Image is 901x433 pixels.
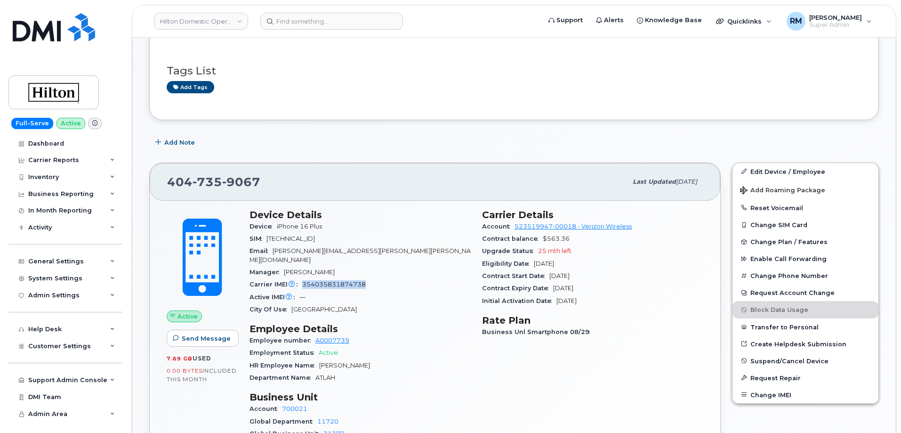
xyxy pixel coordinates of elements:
[249,294,299,301] span: Active IMEI
[732,301,878,318] button: Block Data Usage
[556,16,583,25] span: Support
[249,209,471,221] h3: Device Details
[732,250,878,267] button: Enable Call Forwarding
[249,392,471,403] h3: Business Unit
[482,235,543,242] span: Contract balance
[482,260,534,267] span: Eligibility Date
[167,355,193,362] span: 7.69 GB
[542,11,589,30] a: Support
[277,223,322,230] span: iPhone 16 Plus
[645,16,702,25] span: Knowledge Base
[549,272,570,279] span: [DATE]
[732,319,878,335] button: Transfer to Personal
[222,175,260,189] span: 9067
[249,223,277,230] span: Device
[249,247,273,254] span: Email
[249,418,317,425] span: Global Department
[482,328,595,335] span: Business Unl Smartphone 08/29
[249,247,471,263] span: [PERSON_NAME][EMAIL_ADDRESS][PERSON_NAME][PERSON_NAME][DOMAIN_NAME]
[154,13,248,30] a: Hilton Domestic Operating Company Inc
[167,367,237,383] span: included this month
[167,368,202,374] span: 0.00 Bytes
[482,285,553,292] span: Contract Expiry Date
[750,238,828,245] span: Change Plan / Features
[282,405,307,412] a: 700021
[249,405,282,412] span: Account
[750,255,827,262] span: Enable Call Forwarding
[740,187,825,196] span: Add Roaming Package
[317,418,338,425] a: 11720
[676,178,697,185] span: [DATE]
[193,175,222,189] span: 735
[177,312,198,321] span: Active
[732,233,878,250] button: Change Plan / Features
[167,330,239,347] button: Send Message
[732,335,878,352] a: Create Helpdesk Submission
[732,369,878,386] button: Request Repair
[319,349,338,356] span: Active
[193,355,211,362] span: used
[790,16,802,27] span: RM
[482,247,538,254] span: Upgrade Status
[249,362,319,369] span: HR Employee Name
[249,374,315,381] span: Department Name
[732,180,878,199] button: Add Roaming Package
[553,285,573,292] span: [DATE]
[315,337,349,344] a: A0007739
[482,209,703,221] h3: Carrier Details
[732,163,878,180] a: Edit Device / Employee
[249,323,471,335] h3: Employee Details
[319,362,370,369] span: [PERSON_NAME]
[732,352,878,369] button: Suspend/Cancel Device
[482,315,703,326] h3: Rate Plan
[732,284,878,301] button: Request Account Change
[260,13,403,30] input: Find something...
[149,134,203,151] button: Add Note
[249,337,315,344] span: Employee number
[515,223,632,230] a: 523519947-00018 - Verizon Wireless
[284,269,335,276] span: [PERSON_NAME]
[249,349,319,356] span: Employment Status
[589,11,630,30] a: Alerts
[482,272,549,279] span: Contract Start Date
[249,281,302,288] span: Carrier IMEI
[534,260,554,267] span: [DATE]
[167,65,861,77] h3: Tags List
[249,235,266,242] span: SIM
[556,297,577,304] span: [DATE]
[543,235,570,242] span: $563.36
[727,17,762,25] span: Quicklinks
[302,281,366,288] span: 354035831874738
[604,16,624,25] span: Alerts
[732,199,878,216] button: Reset Voicemail
[732,267,878,284] button: Change Phone Number
[732,386,878,403] button: Change IMEI
[182,334,231,343] span: Send Message
[291,306,357,313] span: [GEOGRAPHIC_DATA]
[249,306,291,313] span: City Of Use
[164,138,195,147] span: Add Note
[299,294,306,301] span: —
[167,81,214,93] a: Add tags
[709,12,778,31] div: Quicklinks
[538,247,571,254] span: 25 mth left
[630,11,708,30] a: Knowledge Base
[249,269,284,276] span: Manager
[633,178,676,185] span: Last updated
[750,357,829,364] span: Suspend/Cancel Device
[482,223,515,230] span: Account
[732,216,878,233] button: Change SIM Card
[482,297,556,304] span: Initial Activation Date
[809,21,862,29] span: Super Admin
[315,374,335,381] span: ATLAH
[167,175,260,189] span: 404
[809,14,862,21] span: [PERSON_NAME]
[266,235,315,242] span: [TECHNICAL_ID]
[780,12,878,31] div: Rachel Miller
